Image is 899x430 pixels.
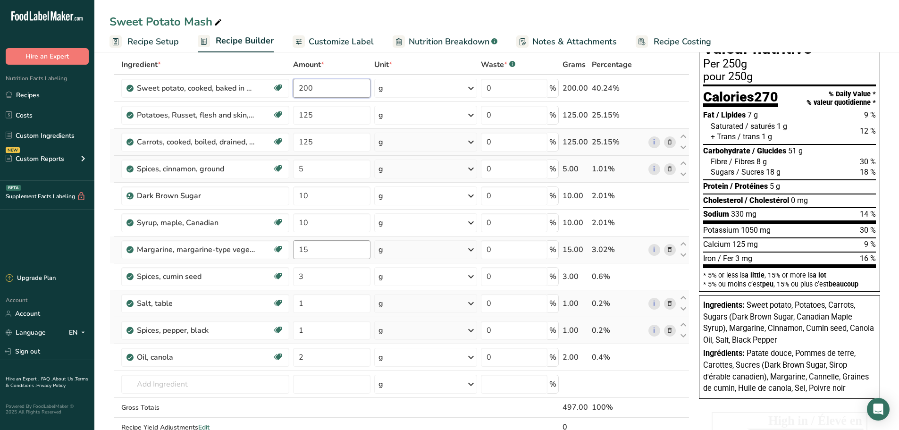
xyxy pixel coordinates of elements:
[563,83,588,94] div: 200.00
[563,110,588,121] div: 125.00
[563,352,588,363] div: 2.00
[770,182,780,191] span: 5 g
[563,163,588,175] div: 5.00
[6,185,21,191] div: BETA
[481,59,515,70] div: Waste
[592,59,632,70] span: Percentage
[6,376,88,389] a: Terms & Conditions .
[592,217,645,228] div: 2.01%
[563,325,588,336] div: 1.00
[378,352,383,363] div: g
[703,25,876,57] h1: Nutrition Facts Valeur nutritive
[813,271,826,279] span: a lot
[867,398,890,421] div: Open Intercom Messenger
[807,90,876,107] div: % Daily Value * % valeur quotidienne *
[563,271,588,282] div: 3.00
[748,110,758,119] span: 7 g
[829,280,858,288] span: beaucoup
[648,325,660,337] a: i
[703,90,778,108] div: Calories
[378,163,383,175] div: g
[711,132,736,141] span: + Trans
[703,240,731,249] span: Calcium
[137,83,255,94] div: Sweet potato, cooked, baked in skin, flesh, without salt
[137,271,255,282] div: Spices, cumin seed
[762,280,773,288] span: peu
[592,136,645,148] div: 25.15%
[860,157,876,166] span: 30 %
[6,48,89,65] button: Hire an Expert
[752,146,786,155] span: / Glucides
[137,217,255,228] div: Syrup, maple, Canadian
[860,254,876,263] span: 16 %
[137,110,255,121] div: Potatoes, Russet, flesh and skin, baked
[738,132,760,141] span: / trans
[109,31,179,52] a: Recipe Setup
[293,31,374,52] a: Customize Label
[309,35,374,48] span: Customize Label
[409,35,489,48] span: Nutrition Breakdown
[378,271,383,282] div: g
[109,13,224,30] div: Sweet Potato Mash
[137,244,255,255] div: Margarine, margarine-type vegetable oil spread, 70% fat, soybean and partially hydrogenated soybe...
[718,254,733,263] span: / Fer
[731,210,756,219] span: 330 mg
[777,122,787,131] span: 1 g
[756,157,767,166] span: 8 g
[648,298,660,310] a: i
[703,210,729,219] span: Sodium
[711,157,727,166] span: Fibre
[127,35,179,48] span: Recipe Setup
[716,110,746,119] span: / Lipides
[703,268,876,287] section: * 5% or less is , 15% or more is
[711,168,734,177] span: Sugars
[52,376,75,382] a: About Us .
[860,126,876,135] span: 12 %
[6,274,56,283] div: Upgrade Plan
[378,298,383,309] div: g
[137,136,255,148] div: Carrots, cooked, boiled, drained, without salt
[137,190,255,202] div: Dark Brown Sugar
[137,352,255,363] div: Oil, canola
[378,379,383,390] div: g
[729,157,755,166] span: / Fibres
[736,168,764,177] span: / Sucres
[592,244,645,255] div: 3.02%
[864,240,876,249] span: 9 %
[703,59,876,70] div: Per 250g
[703,226,739,235] span: Potassium
[563,190,588,202] div: 10.00
[69,327,89,338] div: EN
[6,324,46,341] a: Language
[860,168,876,177] span: 18 %
[860,226,876,235] span: 30 %
[121,375,289,394] input: Add Ingredient
[730,182,768,191] span: / Protéines
[592,352,645,363] div: 0.4%
[703,196,743,205] span: Cholesterol
[703,182,728,191] span: Protein
[592,325,645,336] div: 0.2%
[41,376,52,382] a: FAQ .
[563,402,588,413] div: 497.00
[378,136,383,148] div: g
[137,298,255,309] div: Salt, table
[636,31,711,52] a: Recipe Costing
[216,34,274,47] span: Recipe Builder
[754,89,778,105] span: 270
[745,122,775,131] span: / saturés
[532,35,617,48] span: Notes & Attachments
[703,301,745,310] span: Ingredients:
[592,83,645,94] div: 40.24%
[6,147,20,153] div: NEW
[648,163,660,175] a: i
[121,59,161,70] span: Ingredient
[6,404,89,415] div: Powered By FoodLabelMaker © 2025 All Rights Reserved
[592,298,645,309] div: 0.2%
[703,254,716,263] span: Iron
[592,110,645,121] div: 25.15%
[198,30,274,53] a: Recipe Builder
[735,254,752,263] span: 3 mg
[293,59,324,70] span: Amount
[374,59,392,70] span: Unit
